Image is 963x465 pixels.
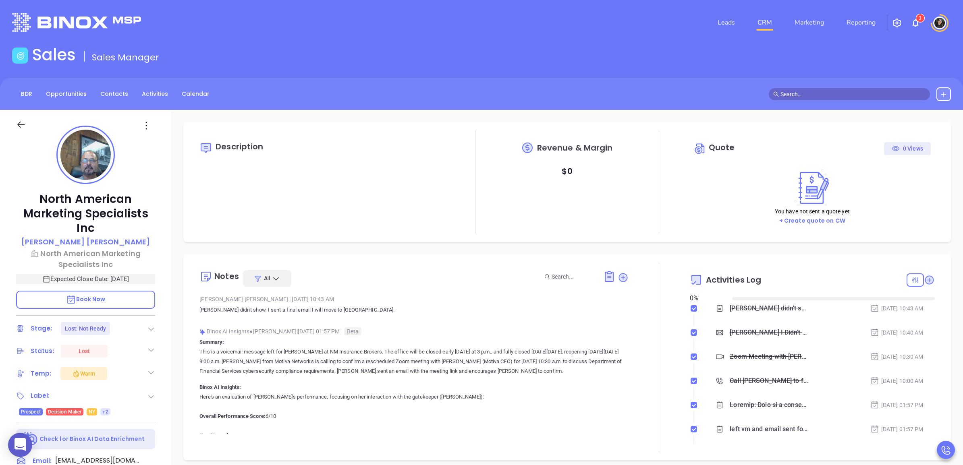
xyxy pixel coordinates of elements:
[694,142,707,155] img: Circle dollar
[775,207,850,216] p: You have not sent a quote yet
[199,293,628,305] div: [PERSON_NAME] [PERSON_NAME] [DATE] 10:43 AM
[870,352,924,361] div: [DATE] 10:30 AM
[79,345,90,358] div: Lost
[870,304,924,313] div: [DATE] 10:43 AM
[72,369,95,378] div: Warm
[214,272,239,280] div: Notes
[199,347,628,376] p: This is a voicemail message left for [PERSON_NAME] at NM Insurance Brokers. The office will be cl...
[780,90,926,99] input: Search…
[199,384,241,390] b: Binox AI Insights:
[777,216,848,225] button: + Create quote on CW
[779,217,845,225] a: + Create quote on CW
[16,87,37,101] a: BDR
[730,375,808,387] div: Call [PERSON_NAME] to follow up
[843,14,879,31] a: Reporting
[31,368,52,380] div: Temp:
[892,142,923,155] div: 0 Views
[916,14,924,22] sup: 3
[199,325,628,337] div: Binox AI Insights [PERSON_NAME] | [DATE] 01:57 PM
[933,17,946,29] img: user
[870,401,924,409] div: [DATE] 01:57 PM
[95,87,133,101] a: Contacts
[21,236,150,248] a: [PERSON_NAME] [PERSON_NAME]
[12,13,141,32] img: logo
[791,14,827,31] a: Marketing
[89,407,95,416] span: NY
[16,192,155,236] p: North American Marketing Specialists Inc
[537,144,613,152] span: Revenue & Margin
[264,274,270,282] span: All
[730,399,808,411] div: Loremip: Dolo si a consectet adipisc elit sed Doeiu te IN Utlaboree Dolorem. Ali enimad mini ve q...
[754,14,775,31] a: CRM
[249,328,253,335] span: ●
[730,302,808,314] div: [PERSON_NAME] didn't show, I sent a final email I will move to LTN.&nbsp;
[706,276,761,284] span: Activities Log
[32,45,76,64] h1: Sales
[199,329,205,335] img: svg%3e
[714,14,738,31] a: Leads
[39,435,145,443] p: Check for Binox AI Data Enrichment
[199,432,234,438] b: Key Strengths:
[60,130,111,180] img: profile-user
[102,407,108,416] span: +2
[690,293,722,303] div: 0 %
[730,327,808,339] div: [PERSON_NAME] I Didn’t Want to Let This Go…
[65,322,106,335] div: Lost: Not Ready
[709,142,735,153] span: Quote
[289,296,291,302] span: |
[562,164,572,178] p: $ 0
[16,274,155,284] p: Expected Close Date: [DATE]
[199,305,628,315] p: [PERSON_NAME] didn't show, I sent a final email I will move to [GEOGRAPHIC_DATA].
[24,432,38,446] img: Ai-Enrich-DaqCidB-.svg
[48,407,81,416] span: Decision Maker
[216,141,263,152] span: Description
[791,169,834,207] img: Create on CWSell
[41,87,91,101] a: Opportunities
[31,322,52,335] div: Stage:
[16,248,155,270] a: North American Marketing Specialists Inc
[730,423,808,435] div: left vm and email sent for email confirmation
[31,345,54,357] div: Status:
[870,425,924,434] div: [DATE] 01:57 PM
[552,272,594,281] input: Search...
[911,18,920,28] img: iconNotification
[773,91,779,97] span: search
[199,413,266,419] b: Overall Performance Score:
[21,407,41,416] span: Prospect
[870,328,924,337] div: [DATE] 10:40 AM
[137,87,173,101] a: Activities
[919,15,921,21] span: 3
[66,295,106,303] span: Book Now
[21,236,150,247] p: [PERSON_NAME] [PERSON_NAME]
[92,51,159,64] span: Sales Manager
[344,327,361,335] span: Beta
[870,376,924,385] div: [DATE] 10:00 AM
[892,18,902,28] img: iconSetting
[31,390,50,402] div: Label:
[730,351,808,363] div: Zoom Meeting with [PERSON_NAME]
[199,339,224,345] b: Summary:
[177,87,214,101] a: Calendar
